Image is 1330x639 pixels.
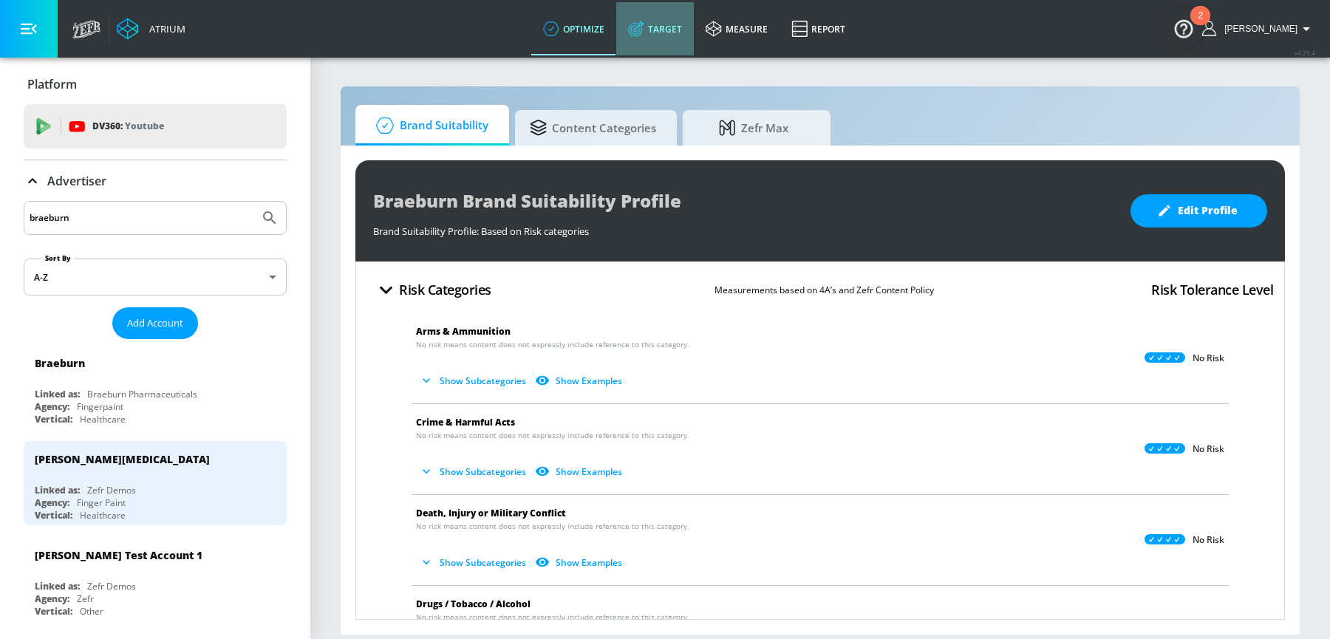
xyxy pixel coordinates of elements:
div: Braeburn [35,356,85,370]
span: Crime & Harmful Acts [416,416,515,428]
div: Linked as: [35,580,80,592]
span: Zefr Max [698,110,810,146]
span: Arms & Ammunition [416,325,511,338]
div: DV360: Youtube [24,104,287,148]
button: [PERSON_NAME] [1202,20,1315,38]
div: Agency: [35,400,69,413]
p: Advertiser [47,173,106,189]
p: No Risk [1193,443,1224,455]
div: BraeburnLinked as:Braeburn PharmaceuticalsAgency:FingerpaintVertical:Healthcare [24,345,287,429]
div: Linked as: [35,484,80,496]
input: Search by name [30,208,253,228]
button: Show Examples [532,369,628,393]
div: Agency: [35,592,69,605]
a: measure [694,2,780,55]
div: Vertical: [35,509,72,522]
span: login as: sharon.kwong@zefr.com [1218,24,1297,34]
div: Healthcare [80,413,126,426]
div: Braeburn Pharmaceuticals [87,388,197,400]
div: [PERSON_NAME] Test Account 1 [35,548,202,562]
button: Open Resource Center, 2 new notifications [1163,7,1204,49]
div: [PERSON_NAME][MEDICAL_DATA]Linked as:Zefr DemosAgency:Finger PaintVertical:Healthcare [24,441,287,525]
span: No risk means content does not expressly include reference to this category. [416,612,689,623]
span: Content Categories [530,110,656,146]
button: Show Subcategories [416,550,532,575]
p: Platform [27,76,77,92]
div: [PERSON_NAME][MEDICAL_DATA] [35,452,210,466]
a: Atrium [117,18,185,40]
div: [PERSON_NAME] Test Account 1Linked as:Zefr DemosAgency:ZefrVertical:Other [24,537,287,621]
span: No risk means content does not expressly include reference to this category. [416,430,689,441]
span: v 4.25.4 [1295,49,1315,57]
div: Advertiser [24,160,287,202]
div: A-Z [24,259,287,295]
button: Add Account [112,307,198,339]
p: Youtube [125,118,164,134]
a: optimize [531,2,616,55]
label: Sort By [42,253,74,263]
a: Report [780,2,857,55]
span: Add Account [127,315,183,332]
div: Zefr [77,592,94,605]
div: Fingerpaint [77,400,123,413]
span: Brand Suitability [370,108,488,143]
div: Brand Suitability Profile: Based on Risk categories [373,217,1116,238]
div: Agency: [35,496,69,509]
div: Linked as: [35,388,80,400]
span: No risk means content does not expressly include reference to this category. [416,339,689,350]
div: Zefr Demos [87,580,136,592]
span: Edit Profile [1160,202,1238,220]
p: DV360: [92,118,164,134]
div: Zefr Demos [87,484,136,496]
button: Show Examples [532,550,628,575]
p: No Risk [1193,534,1224,546]
button: Show Subcategories [416,459,532,484]
button: Risk Categories [367,273,497,307]
button: Show Examples [532,459,628,484]
div: Healthcare [80,509,126,522]
span: No risk means content does not expressly include reference to this category. [416,521,689,532]
button: Submit Search [253,202,286,234]
span: Death, Injury or Military Conflict [416,507,566,519]
div: 2 [1198,16,1203,35]
button: Edit Profile [1130,194,1267,228]
a: Target [616,2,694,55]
p: Measurements based on 4A’s and Zefr Content Policy [715,282,934,298]
div: Vertical: [35,605,72,618]
div: Vertical: [35,413,72,426]
p: No Risk [1193,352,1224,364]
h4: Risk Categories [399,279,491,300]
div: Atrium [143,22,185,35]
h4: Risk Tolerance Level [1151,279,1273,300]
div: Other [80,605,103,618]
div: Platform [24,64,287,105]
div: Finger Paint [77,496,126,509]
button: Show Subcategories [416,369,532,393]
span: Drugs / Tobacco / Alcohol [416,598,531,610]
